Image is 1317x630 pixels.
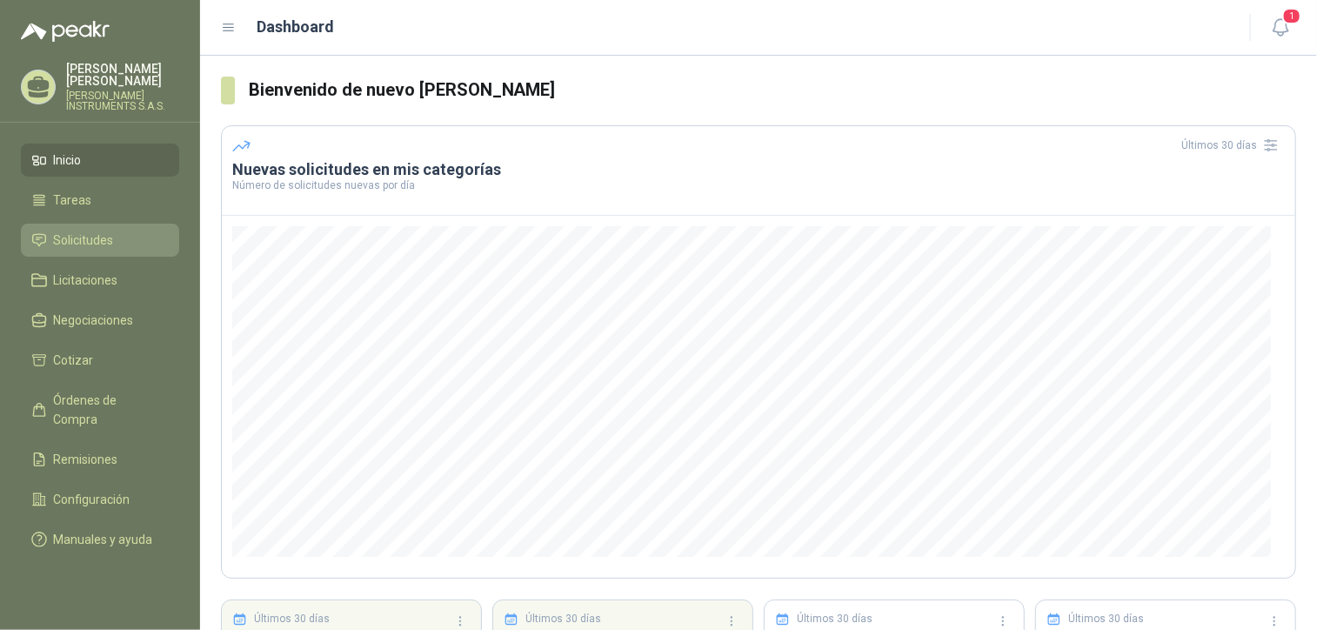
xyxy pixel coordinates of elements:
p: Últimos 30 días [255,611,331,627]
span: 1 [1282,8,1301,24]
a: Licitaciones [21,264,179,297]
span: Negociaciones [54,311,134,330]
p: [PERSON_NAME] [PERSON_NAME] [66,63,179,87]
a: Cotizar [21,344,179,377]
a: Tareas [21,184,179,217]
a: Negociaciones [21,304,179,337]
span: Tareas [54,191,92,210]
a: Configuración [21,483,179,516]
div: Últimos 30 días [1181,131,1285,159]
button: 1 [1265,12,1296,44]
span: Licitaciones [54,271,118,290]
p: [PERSON_NAME] INSTRUMENTS S.A.S. [66,90,179,111]
span: Órdenes de Compra [54,391,163,429]
span: Inicio [54,151,82,170]
p: Últimos 30 días [526,611,602,627]
a: Solicitudes [21,224,179,257]
h3: Nuevas solicitudes en mis categorías [232,159,1285,180]
h3: Bienvenido de nuevo [PERSON_NAME] [249,77,1296,104]
a: Manuales y ayuda [21,523,179,556]
a: Remisiones [21,443,179,476]
span: Solicitudes [54,231,114,250]
span: Configuración [54,490,130,509]
a: Órdenes de Compra [21,384,179,436]
p: Número de solicitudes nuevas por día [232,180,1285,191]
p: Últimos 30 días [798,611,873,627]
span: Remisiones [54,450,118,469]
a: Inicio [21,144,179,177]
img: Logo peakr [21,21,110,42]
span: Cotizar [54,351,94,370]
p: Últimos 30 días [1069,611,1145,627]
h1: Dashboard [257,15,335,39]
span: Manuales y ayuda [54,530,153,549]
